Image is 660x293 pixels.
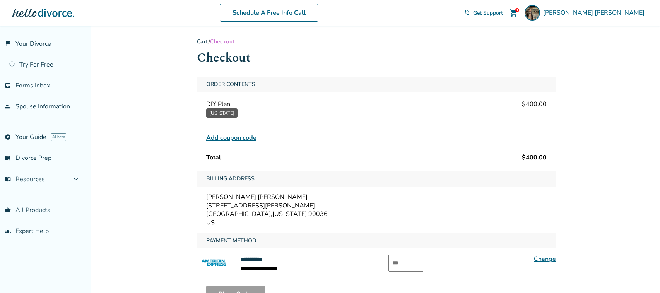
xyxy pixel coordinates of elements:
span: Billing Address [203,171,258,187]
h1: Checkout [197,48,556,67]
span: Resources [5,175,45,183]
div: US [206,218,547,227]
span: $400.00 [522,100,547,108]
span: Checkout [210,38,234,45]
a: Change [534,255,556,263]
button: [US_STATE] [206,108,238,118]
span: phone_in_talk [464,10,470,16]
span: flag_2 [5,41,11,47]
span: groups [5,228,11,234]
span: explore [5,134,11,140]
a: phone_in_talkGet Support [464,9,503,17]
span: DIY Plan [206,100,230,108]
span: [PERSON_NAME] [PERSON_NAME] [543,9,648,17]
span: expand_more [71,175,80,184]
span: Total [206,153,221,162]
span: inbox [5,82,11,89]
span: Add coupon code [206,133,256,142]
span: menu_book [5,176,11,182]
span: Get Support [473,9,503,17]
a: Cart [197,38,209,45]
div: [STREET_ADDRESS][PERSON_NAME] [206,201,547,210]
iframe: Chat Widget [621,256,660,293]
a: Schedule A Free Info Call [220,4,318,22]
span: list_alt_check [5,155,11,161]
span: $400.00 [522,153,547,162]
span: shopping_basket [5,207,11,213]
span: shopping_cart [509,8,518,17]
span: Forms Inbox [15,81,50,90]
div: / [197,38,556,45]
span: AI beta [51,133,66,141]
div: 1 [515,8,519,12]
img: Adrian Ponce [525,5,540,21]
span: Payment Method [203,233,260,248]
span: Order Contents [203,77,258,92]
span: people [5,103,11,110]
div: [PERSON_NAME] [PERSON_NAME] [206,193,547,201]
div: [GEOGRAPHIC_DATA] , [US_STATE] 90036 [206,210,547,218]
img: AMEX [197,255,231,271]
